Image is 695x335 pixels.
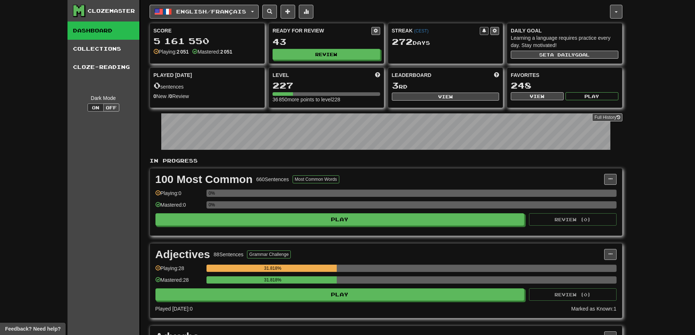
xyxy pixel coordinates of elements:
div: sentences [154,81,261,90]
button: Play [155,213,525,226]
div: 227 [273,81,380,90]
span: a daily [550,52,575,57]
div: 31.818% [209,265,337,272]
button: Review (0) [529,288,617,301]
button: Grammar Challenge [247,250,291,258]
div: Clozemaster [88,7,135,15]
div: Playing: 0 [155,190,203,202]
div: 43 [273,37,380,46]
strong: 0 [154,93,157,99]
div: Dark Mode [73,94,134,102]
button: On [88,104,104,112]
p: In Progress [150,157,622,164]
div: Day s [392,37,499,47]
span: English / Français [176,8,246,15]
strong: 0 [169,93,172,99]
div: Mastered: [192,48,232,55]
strong: 2 051 [177,49,189,55]
span: Level [273,71,289,79]
span: 3 [392,80,399,90]
div: Playing: 28 [155,265,203,277]
span: Open feedback widget [5,325,61,332]
div: Daily Goal [511,27,618,34]
div: Learning a language requires practice every day. Stay motivated! [511,34,618,49]
div: 248 [511,81,618,90]
div: 31.818% [209,276,337,284]
button: Off [103,104,119,112]
span: Played [DATE] [154,71,192,79]
span: Leaderboard [392,71,432,79]
button: Review [273,49,380,60]
div: Adjectives [155,249,210,260]
a: (CEST) [414,28,429,34]
span: Score more points to level up [375,71,380,79]
div: Favorites [511,71,618,79]
div: 36 850 more points to level 228 [273,96,380,103]
div: Marked as Known: 1 [571,305,617,312]
button: Play [155,288,525,301]
div: New / Review [154,93,261,100]
a: Dashboard [67,22,139,40]
div: 5 161 550 [154,36,261,46]
button: View [511,92,564,100]
button: Seta dailygoal [511,51,618,59]
div: 100 Most Common [155,174,253,185]
button: More stats [299,5,313,19]
a: Collections [67,40,139,58]
a: Full History [592,113,622,121]
div: Ready for Review [273,27,371,34]
div: Playing: [154,48,189,55]
span: 272 [392,36,413,47]
span: Played [DATE]: 0 [155,306,193,312]
button: Review (0) [529,213,617,226]
div: Mastered: 0 [155,201,203,213]
div: 660 Sentences [256,176,289,183]
button: Most Common Words [293,175,339,183]
div: rd [392,81,499,90]
div: Streak [392,27,480,34]
button: View [392,93,499,101]
span: 0 [154,80,161,90]
div: 88 Sentences [214,251,244,258]
div: Mastered: 28 [155,276,203,288]
button: Play [565,92,618,100]
button: Add sentence to collection [281,5,295,19]
button: Search sentences [262,5,277,19]
strong: 2 051 [220,49,232,55]
span: This week in points, UTC [494,71,499,79]
button: English/Français [150,5,259,19]
a: Cloze-Reading [67,58,139,76]
div: Score [154,27,261,34]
